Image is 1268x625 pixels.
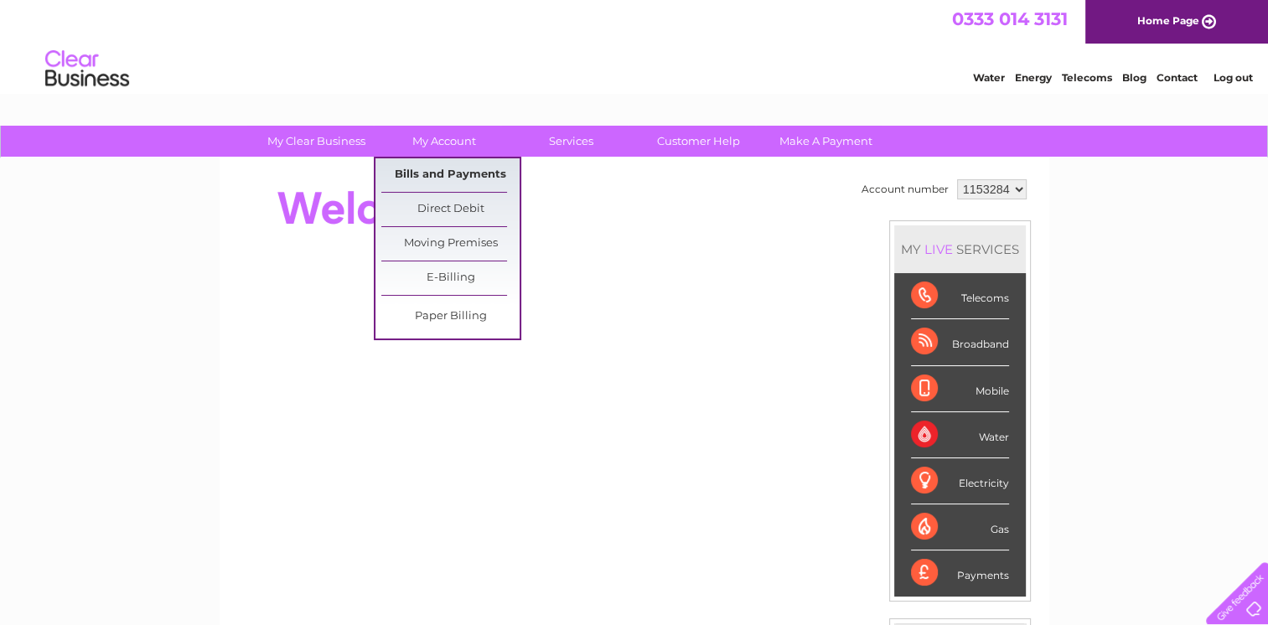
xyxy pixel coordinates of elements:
[911,273,1009,319] div: Telecoms
[911,366,1009,412] div: Mobile
[1157,71,1198,84] a: Contact
[381,300,520,333] a: Paper Billing
[857,175,953,204] td: Account number
[247,126,386,157] a: My Clear Business
[952,8,1068,29] a: 0333 014 3131
[1015,71,1052,84] a: Energy
[629,126,768,157] a: Customer Help
[911,504,1009,550] div: Gas
[911,458,1009,504] div: Electricity
[894,225,1026,273] div: MY SERVICES
[757,126,895,157] a: Make A Payment
[1062,71,1112,84] a: Telecoms
[1213,71,1252,84] a: Log out
[381,261,520,295] a: E-Billing
[911,550,1009,596] div: Payments
[911,319,1009,365] div: Broadband
[381,227,520,261] a: Moving Premises
[973,71,1005,84] a: Water
[1122,71,1146,84] a: Blog
[44,44,130,95] img: logo.png
[921,241,956,257] div: LIVE
[381,158,520,192] a: Bills and Payments
[502,126,640,157] a: Services
[375,126,513,157] a: My Account
[381,193,520,226] a: Direct Debit
[911,412,1009,458] div: Water
[239,9,1031,81] div: Clear Business is a trading name of Verastar Limited (registered in [GEOGRAPHIC_DATA] No. 3667643...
